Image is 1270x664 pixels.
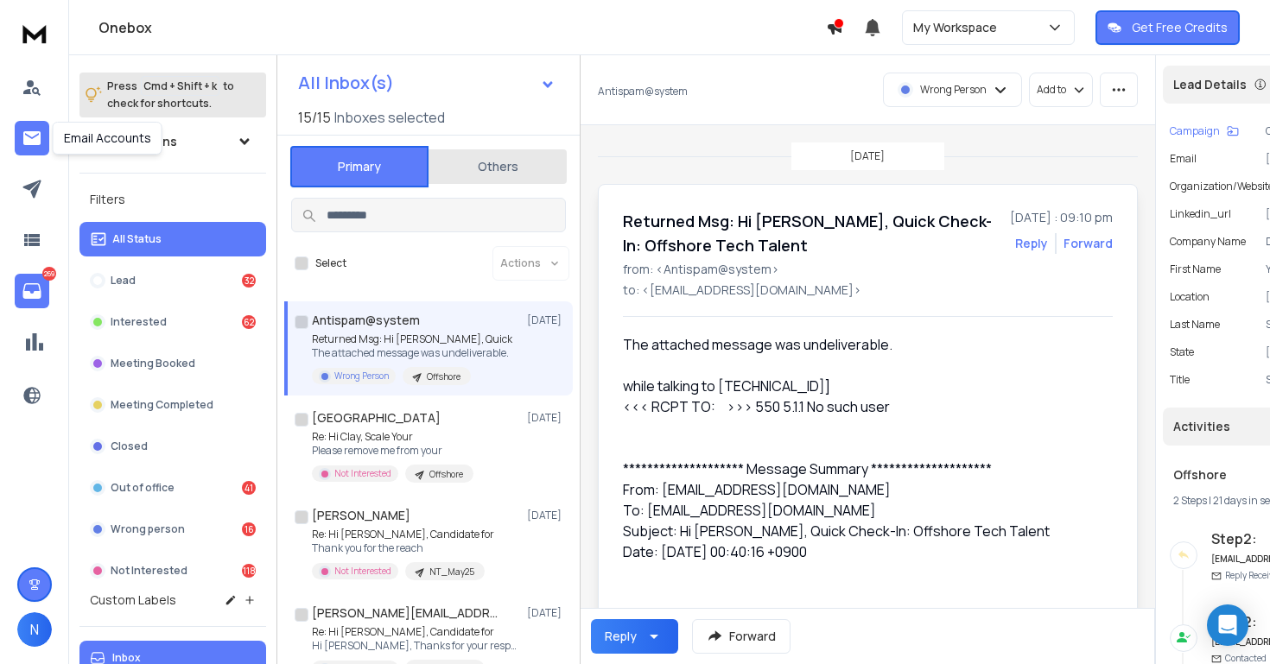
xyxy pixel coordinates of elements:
[315,256,346,270] label: Select
[1015,235,1048,252] button: Reply
[111,315,167,329] p: Interested
[17,612,52,647] button: N
[298,107,331,128] span: 15 / 15
[1173,76,1247,93] p: Lead Details
[1170,345,1194,359] p: state
[79,346,266,381] button: Meeting Booked
[1170,124,1239,138] button: Campaign
[312,528,494,541] p: Re: Hi [PERSON_NAME], Candidate for
[623,261,1113,278] p: from: <Antispam@system>
[850,149,885,163] p: [DATE]
[1170,290,1210,304] p: location
[112,232,162,246] p: All Status
[527,313,566,327] p: [DATE]
[1170,318,1220,332] p: Last Name
[98,17,826,38] h1: Onebox
[312,346,512,360] p: The attached message was undeliverable.
[17,17,52,49] img: logo
[111,564,187,578] p: Not Interested
[312,625,519,639] p: Re: Hi [PERSON_NAME], Candidate for
[79,263,266,298] button: Lead32
[79,553,266,588] button: Not Interested118
[111,398,213,412] p: Meeting Completed
[242,315,256,329] div: 62
[1170,207,1231,221] p: linkedin_url
[312,430,473,444] p: Re: Hi Clay, Scale Your
[79,429,266,464] button: Closed
[79,388,266,422] button: Meeting Completed
[334,565,391,578] p: Not Interested
[1173,493,1207,508] span: 2 Steps
[79,222,266,256] button: All Status
[692,619,791,654] button: Forward
[312,604,502,622] h1: [PERSON_NAME][EMAIL_ADDRESS][DOMAIN_NAME]
[242,564,256,578] div: 118
[591,619,678,654] button: Reply
[111,274,136,288] p: Lead
[79,187,266,212] h3: Filters
[242,274,256,288] div: 32
[334,467,391,480] p: Not Interested
[312,409,441,427] h1: [GEOGRAPHIC_DATA]
[429,468,463,481] p: Offshore
[111,481,175,495] p: Out of office
[527,509,566,522] p: [DATE]
[79,512,266,547] button: Wrong person16
[334,107,445,128] h3: Inboxes selected
[334,370,389,383] p: Wrong Person
[429,148,567,186] button: Others
[90,591,176,609] h3: Custom Labels
[1170,262,1221,276] p: First Name
[605,628,637,645] div: Reply
[427,370,460,383] p: Offshore
[1037,83,1066,97] p: Add to
[141,76,219,96] span: Cmd + Shift + k
[79,305,266,339] button: Interested62
[1095,10,1240,45] button: Get Free Credits
[312,541,494,555] p: Thank you for the reach
[312,312,420,329] h1: Antispam@system
[312,444,473,458] p: Please remove me from your
[312,332,512,346] p: Returned Msg: Hi [PERSON_NAME], Quick
[1170,373,1190,387] p: Title
[111,522,185,536] p: Wrong person
[284,66,569,100] button: All Inbox(s)
[527,411,566,425] p: [DATE]
[53,122,162,155] div: Email Accounts
[107,78,234,112] p: Press to check for shortcuts.
[242,522,256,536] div: 16
[623,334,1113,597] div: The attached message was undeliverable. while talking to [TECHNICAL_ID]] <<< RCPT TO: >>> 550 5.1...
[1207,604,1248,646] div: Open Intercom Messenger
[298,74,394,92] h1: All Inbox(s)
[242,481,256,495] div: 41
[79,124,266,159] button: All Campaigns
[429,566,474,579] p: NT_May25
[1170,152,1197,166] p: Email
[312,639,519,653] p: Hi [PERSON_NAME], Thanks for your response.
[913,19,1004,36] p: My Workspace
[623,281,1113,299] p: to: <[EMAIL_ADDRESS][DOMAIN_NAME]>
[1170,235,1246,249] p: Company Name
[1132,19,1228,36] p: Get Free Credits
[15,274,49,308] a: 269
[79,471,266,505] button: Out of office41
[42,267,56,281] p: 269
[290,146,429,187] button: Primary
[1064,235,1113,252] div: Forward
[1170,124,1220,138] p: Campaign
[920,83,987,97] p: Wrong Person
[312,507,410,524] h1: [PERSON_NAME]
[527,606,566,620] p: [DATE]
[598,85,688,98] p: Antispam@system
[111,357,195,370] p: Meeting Booked
[111,440,148,453] p: Closed
[623,209,1000,257] h1: Returned Msg: Hi [PERSON_NAME], Quick Check-In: Offshore Tech Talent
[1010,209,1113,226] p: [DATE] : 09:10 pm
